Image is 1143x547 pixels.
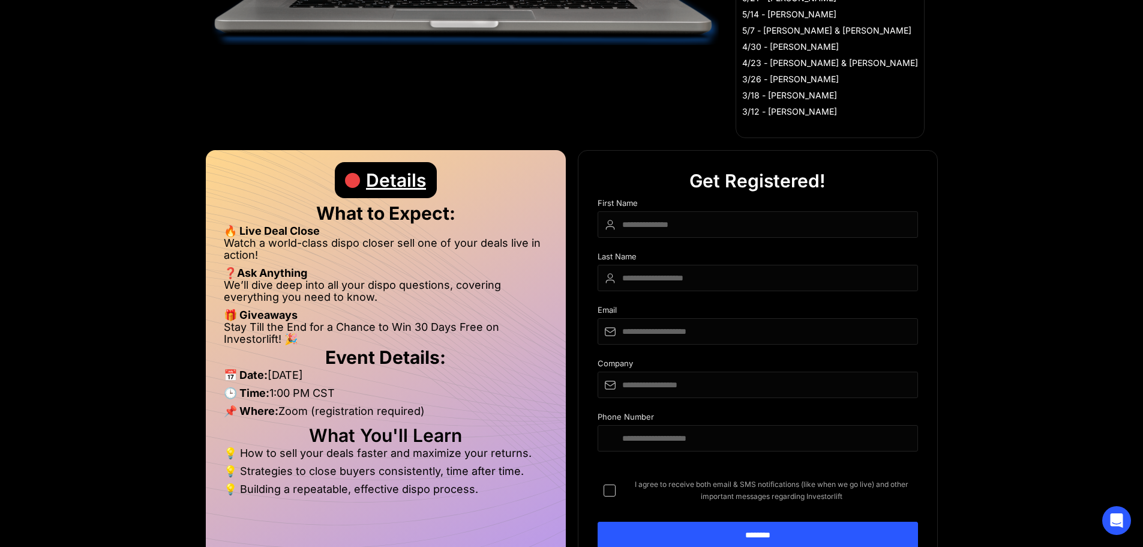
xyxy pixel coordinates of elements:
li: [DATE] [224,369,548,387]
div: Email [598,306,918,318]
strong: 🕒 Time: [224,387,269,399]
li: 💡 How to sell your deals faster and maximize your returns. [224,447,548,465]
div: Get Registered! [689,163,826,199]
li: 💡 Strategies to close buyers consistently, time after time. [224,465,548,483]
div: First Name [598,199,918,211]
div: Details [366,162,426,198]
strong: What to Expect: [316,202,455,224]
li: Zoom (registration required) [224,405,548,423]
div: Company [598,359,918,372]
strong: 🎁 Giveaways [224,309,298,321]
strong: Event Details: [325,346,446,368]
strong: 📌 Where: [224,405,278,417]
strong: 🔥 Live Deal Close [224,225,320,237]
li: 1:00 PM CST [224,387,548,405]
div: Phone Number [598,413,918,425]
h2: What You'll Learn [224,429,548,441]
span: I agree to receive both email & SMS notifications (like when we go live) and other important mess... [625,479,918,503]
li: Stay Till the End for a Chance to Win 30 Days Free on Investorlift! 🎉 [224,321,548,345]
div: Open Intercom Messenger [1102,506,1131,535]
li: 💡 Building a repeatable, effective dispo process. [224,483,548,495]
strong: ❓Ask Anything [224,267,307,279]
div: Last Name [598,252,918,265]
li: We’ll dive deep into all your dispo questions, covering everything you need to know. [224,279,548,309]
li: Watch a world-class dispo closer sell one of your deals live in action! [224,237,548,267]
strong: 📅 Date: [224,369,268,381]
